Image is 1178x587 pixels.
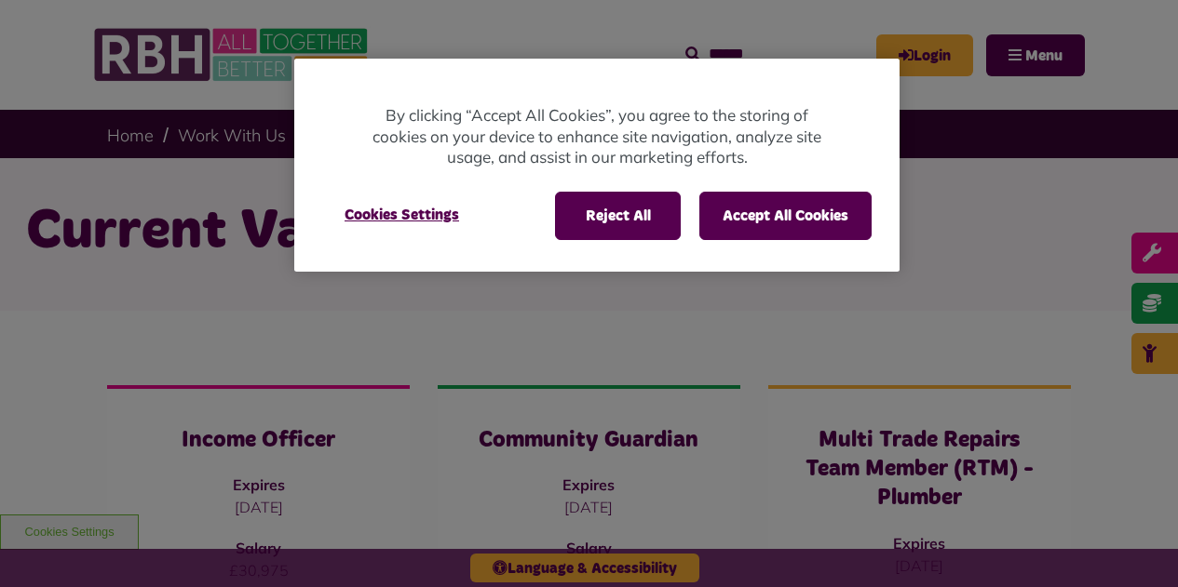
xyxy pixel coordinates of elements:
button: Accept All Cookies [699,192,872,240]
div: Cookie banner [294,59,900,272]
p: By clicking “Accept All Cookies”, you agree to the storing of cookies on your device to enhance s... [369,105,825,168]
button: Cookies Settings [322,192,481,238]
button: Reject All [555,192,681,240]
div: Privacy [294,59,900,272]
